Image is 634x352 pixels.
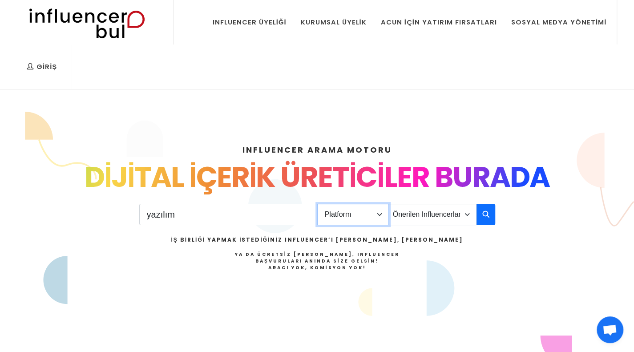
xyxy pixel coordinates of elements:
[511,17,606,27] div: Sosyal Medya Yönetimi
[139,204,318,225] input: Search
[597,316,623,343] div: Açık sohbet
[268,264,366,271] strong: Aracı Yok, Komisyon Yok!
[29,144,606,156] h4: INFLUENCER ARAMA MOTORU
[171,251,463,271] h4: Ya da Ücretsiz [PERSON_NAME], Influencer Başvuruları Anında Size Gelsin!
[20,45,64,89] a: Giriş
[27,62,57,72] div: Giriş
[29,156,606,198] div: DİJİTAL İÇERİK ÜRETİCİLER BURADA
[300,17,366,27] div: Kurumsal Üyelik
[171,236,463,244] h2: İş Birliği Yapmak İstediğiniz Influencer’ı [PERSON_NAME], [PERSON_NAME]
[213,17,287,27] div: Influencer Üyeliği
[381,17,497,27] div: Acun İçin Yatırım Fırsatları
